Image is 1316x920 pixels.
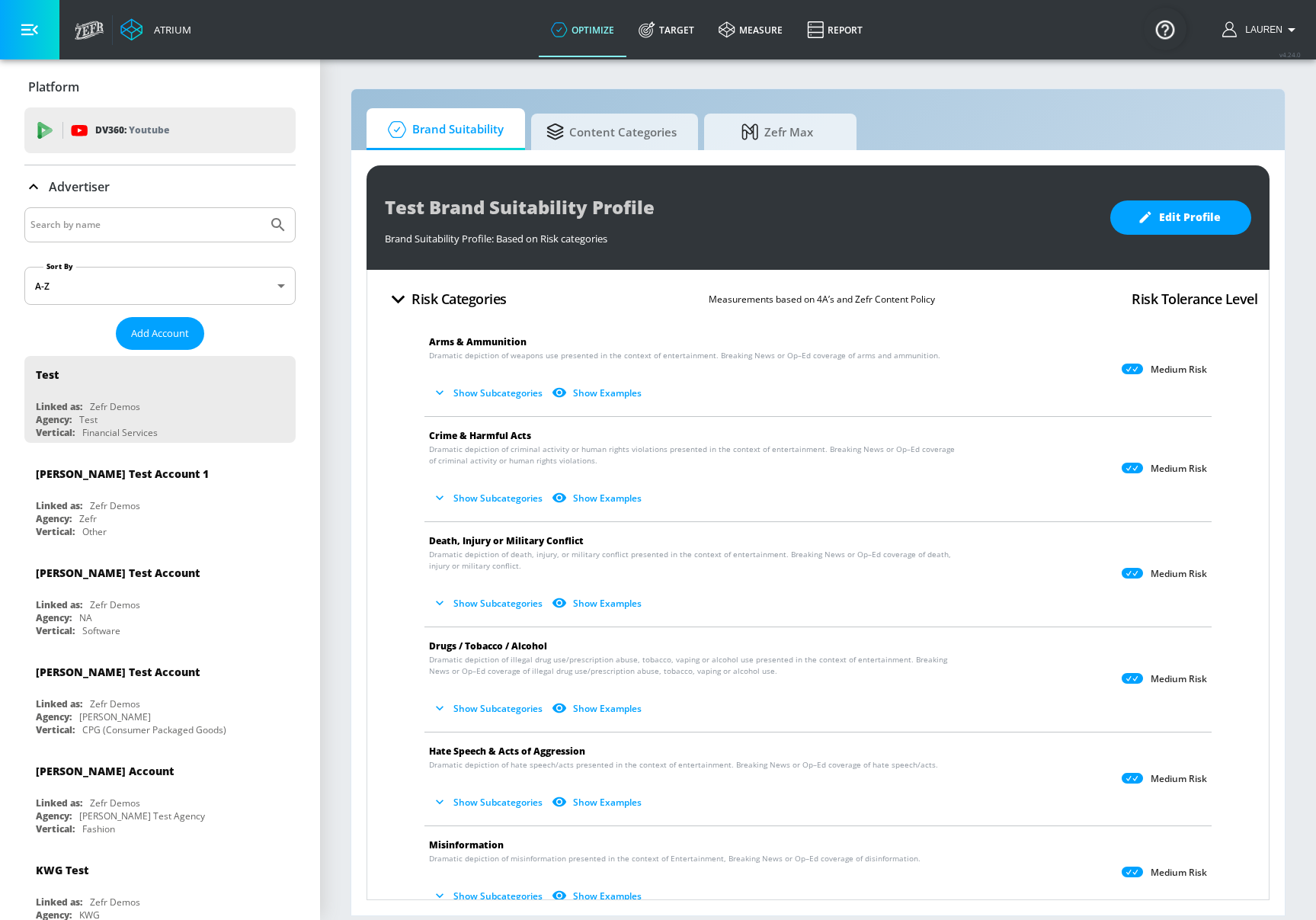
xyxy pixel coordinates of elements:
div: DV360: Youtube [24,107,296,153]
p: Medium Risk [1151,364,1207,376]
a: Atrium [120,18,191,41]
div: [PERSON_NAME] [79,710,151,723]
div: Agency: [36,710,72,723]
span: Dramatic depiction of illegal drug use/prescription abuse, tobacco, vaping or alcohol use present... [429,654,956,677]
button: Show Examples [549,790,648,815]
div: Linked as: [36,697,82,710]
span: Add Account [131,325,189,342]
button: Show Subcategories [429,591,549,616]
p: Measurements based on 4A’s and Zefr Content Policy [709,291,935,307]
div: Fashion [82,822,115,835]
p: Advertiser [49,178,110,195]
p: Youtube [129,122,169,138]
div: Atrium [148,23,191,37]
span: Misinformation [429,838,504,851]
div: [PERSON_NAME] Test AccountLinked as:Zefr DemosAgency:NAVertical:Software [24,554,296,641]
button: Add Account [116,317,204,350]
button: Show Examples [549,486,648,511]
p: Platform [28,79,79,95]
a: optimize [539,2,626,57]
span: Dramatic depiction of weapons use presented in the context of entertainment. Breaking News or Op–... [429,350,940,361]
div: Vertical: [36,624,75,637]
p: Medium Risk [1151,568,1207,580]
button: Show Examples [549,883,648,909]
button: Show Examples [549,591,648,616]
button: Show Subcategories [429,790,549,815]
span: login as: lauren.bacher@zefr.com [1239,24,1282,35]
label: Sort By [43,261,76,271]
p: DV360: [95,122,169,139]
div: [PERSON_NAME] Test Account 1 [36,466,209,481]
div: Other [82,525,107,538]
div: Zefr [79,512,97,525]
span: Dramatic depiction of hate speech/acts presented in the context of entertainment. Breaking News o... [429,759,938,771]
div: Financial Services [82,426,158,439]
div: [PERSON_NAME] AccountLinked as:Zefr DemosAgency:[PERSON_NAME] Test AgencyVertical:Fashion [24,752,296,839]
div: Agency: [36,809,72,822]
span: Dramatic depiction of criminal activity or human rights violations presented in the context of en... [429,444,956,466]
span: Dramatic depiction of death, injury, or military conflict presented in the context of entertainme... [429,549,956,572]
div: Linked as: [36,499,82,512]
div: [PERSON_NAME] Account [36,764,174,778]
div: Advertiser [24,165,296,208]
div: Vertical: [36,822,75,835]
div: [PERSON_NAME] Test Agency [79,809,205,822]
div: [PERSON_NAME] Test AccountLinked as:Zefr DemosAgency:[PERSON_NAME]Vertical:CPG (Consumer Packaged... [24,653,296,740]
p: Medium Risk [1151,773,1207,785]
button: Show Subcategories [429,883,549,909]
span: Drugs / Tobacco / Alcohol [429,640,547,652]
h4: Risk Categories [411,288,507,309]
span: Content Categories [546,114,677,150]
input: Search by name [30,215,261,235]
button: Show Subcategories [429,486,549,511]
button: Show Examples [549,696,648,721]
button: Edit Profile [1110,200,1251,235]
div: Linked as: [36,896,82,909]
p: Medium Risk [1151,463,1207,475]
button: Risk Categories [379,281,513,317]
div: KWG Test [36,863,88,877]
span: Brand Suitability [382,111,504,148]
button: Show Examples [549,380,648,406]
div: NA [79,611,92,624]
button: Show Subcategories [429,380,549,406]
div: Test [36,367,59,382]
div: A-Z [24,267,296,305]
div: Agency: [36,413,72,426]
div: [PERSON_NAME] Test Account [36,665,200,679]
button: Lauren [1222,21,1301,39]
div: Zefr Demos [90,499,140,512]
div: Agency: [36,512,72,525]
div: Software [82,624,120,637]
div: CPG (Consumer Packaged Goods) [82,723,226,736]
div: Linked as: [36,400,82,413]
span: Death, Injury or Military Conflict [429,534,584,547]
div: Zefr Demos [90,598,140,611]
div: Linked as: [36,598,82,611]
button: Open Resource Center [1144,8,1186,50]
div: Vertical: [36,426,75,439]
p: Medium Risk [1151,867,1207,879]
div: Zefr Demos [90,797,140,809]
button: Show Subcategories [429,696,549,721]
div: [PERSON_NAME] Test Account 1Linked as:Zefr DemosAgency:ZefrVertical:Other [24,455,296,542]
span: Hate Speech & Acts of Aggression [429,745,585,758]
span: Edit Profile [1141,208,1221,227]
div: Test [79,413,98,426]
div: Platform [24,66,296,108]
p: Medium Risk [1151,673,1207,685]
div: [PERSON_NAME] Test Account [36,566,200,580]
span: Crime & Harmful Acts [429,429,531,442]
div: Zefr Demos [90,896,140,909]
div: Zefr Demos [90,697,140,710]
span: Dramatic depiction of misinformation presented in the context of Entertainment, Breaking News or ... [429,853,921,864]
span: v 4.24.0 [1279,50,1301,59]
div: Zefr Demos [90,400,140,413]
span: Arms & Ammunition [429,335,527,348]
span: Zefr Max [719,114,835,150]
div: Brand Suitability Profile: Based on Risk categories [385,224,1095,245]
div: Vertical: [36,525,75,538]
